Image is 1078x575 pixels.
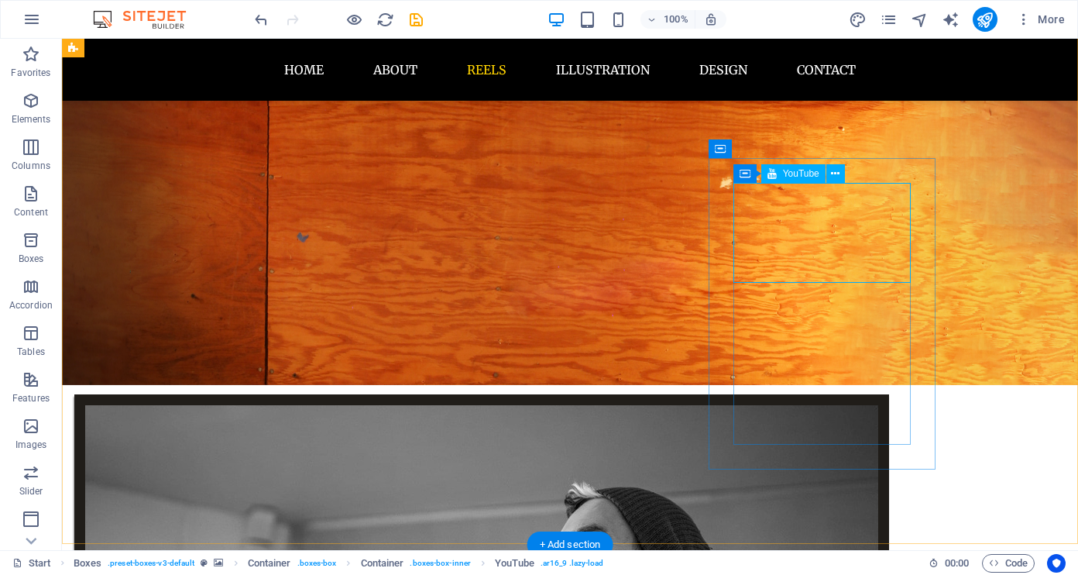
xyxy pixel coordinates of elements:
[527,532,613,558] div: + Add section
[849,10,867,29] button: design
[989,554,1028,573] span: Code
[1016,12,1065,27] span: More
[407,11,425,29] i: Save (Ctrl+S)
[19,253,44,265] p: Boxes
[849,11,867,29] i: Design (Ctrl+Alt+Y)
[252,11,270,29] i: Undo: Move elements (Ctrl+Z)
[942,11,960,29] i: AI Writer
[74,554,101,573] span: Click to select. Double-click to edit
[640,10,695,29] button: 100%
[252,10,270,29] button: undo
[297,554,337,573] span: . boxes-box
[89,10,205,29] img: Editor Logo
[12,160,50,172] p: Columns
[376,10,394,29] button: reload
[541,554,604,573] span: . ar16_9 .lazy-load
[74,554,604,573] nav: breadcrumb
[945,554,969,573] span: 00 00
[201,559,208,567] i: This element is a customizable preset
[1047,554,1066,573] button: Usercentrics
[214,559,223,567] i: This element contains a background
[108,554,194,573] span: . preset-boxes-v3-default
[410,554,471,573] span: . boxes-box-inner
[1010,7,1071,32] button: More
[982,554,1035,573] button: Code
[407,10,425,29] button: save
[942,10,960,29] button: text_generator
[973,7,997,32] button: publish
[17,346,45,358] p: Tables
[14,206,48,219] p: Content
[248,554,291,573] span: Click to select. Double-click to edit
[880,10,898,29] button: pages
[19,485,43,498] p: Slider
[956,557,958,569] span: :
[976,11,994,29] i: Publish
[12,113,51,126] p: Elements
[15,439,47,451] p: Images
[12,554,51,573] a: Click to cancel selection. Double-click to open Pages
[911,10,929,29] button: navigator
[361,554,404,573] span: Click to select. Double-click to edit
[345,10,363,29] button: Click here to leave preview mode and continue editing
[9,299,53,312] p: Accordion
[495,554,534,573] span: Click to select. Double-click to edit
[11,67,50,79] p: Favorites
[664,10,688,29] h6: 100%
[704,12,718,26] i: On resize automatically adjust zoom level to fit chosen device.
[783,169,819,178] span: YouTube
[12,392,50,405] p: Features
